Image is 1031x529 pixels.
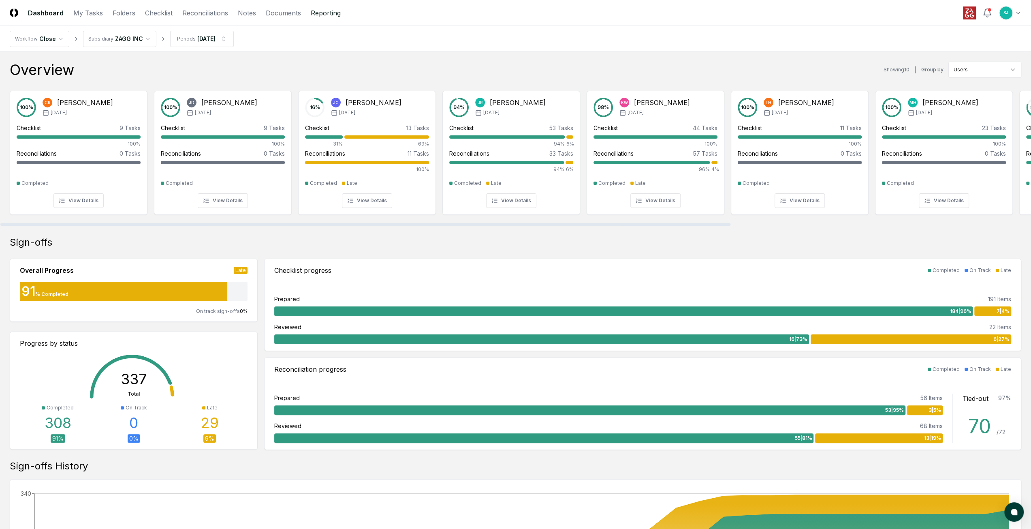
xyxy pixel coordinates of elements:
div: 22 Items [989,323,1011,331]
div: Workflow [15,35,38,43]
div: 308 [45,415,71,431]
img: Logo [10,9,18,17]
div: 0 Tasks [120,149,141,158]
a: Dashboard [28,8,64,18]
div: 44 Tasks [693,124,717,132]
div: Sign-offs History [10,460,1021,473]
div: 4% [711,166,717,173]
span: 7 | 4 % [997,308,1010,315]
span: [DATE] [339,109,355,116]
div: 9 Tasks [120,124,141,132]
div: 70 [968,417,997,436]
div: [PERSON_NAME] [922,98,978,107]
a: Reconciliation progressCompletedOn TrackLatePrepared56 Items53|95%3|5%Reviewed68 Items55|81%13|19... [264,358,1021,450]
div: 100% [161,140,285,148]
div: Subsidiary [88,35,113,43]
div: Completed [310,180,337,187]
div: [PERSON_NAME] [634,98,690,107]
label: Group by [921,67,943,72]
div: Reconciliations [161,149,201,158]
div: 33 Tasks [549,149,573,158]
a: Reconciliations [182,8,228,18]
div: 68 Items [920,422,943,430]
button: Periods[DATE] [170,31,234,47]
span: 0 % [240,308,248,314]
div: Reconciliation progress [274,364,346,374]
div: 9 % [203,434,216,443]
a: 16%JC[PERSON_NAME][DATE]Checklist13 Tasks31%69%Reconciliations11 Tasks100%CompletedLateView Details [298,84,436,215]
div: Prepared [274,295,300,303]
span: 55 | 81 % [794,435,812,442]
div: [PERSON_NAME] [201,98,257,107]
button: SJ [999,6,1013,20]
div: Showing 10 [884,66,909,73]
a: Folders [113,8,135,18]
div: Completed [933,267,960,274]
div: 91 [20,285,35,298]
span: 16 | 73 % [789,336,807,343]
div: Overall Progress [20,266,74,275]
div: Prepared [274,394,300,402]
a: 98%KW[PERSON_NAME][DATE]Checklist44 Tasks100%Reconciliations57 Tasks96%4%CompletedLateView Details [587,84,724,215]
span: JR [478,100,483,106]
div: Completed [933,366,960,373]
div: 100% [593,140,717,148]
div: Periods [177,35,196,43]
a: 94%JR[PERSON_NAME][DATE]Checklist53 Tasks94%6%Reconciliations33 Tasks94%6%CompletedLateView Details [442,84,580,215]
div: Checklist [738,124,762,132]
tspan: 340 [21,490,31,497]
div: Completed [21,180,49,187]
div: Checklist [593,124,618,132]
a: 100%LH[PERSON_NAME][DATE]Checklist11 Tasks100%Reconciliations0 TasksCompletedView Details [731,84,869,215]
button: View Details [198,193,248,208]
button: View Details [342,193,392,208]
div: 11 Tasks [840,124,862,132]
div: 6% [566,166,573,173]
a: 100%JD[PERSON_NAME][DATE]Checklist9 Tasks100%Reconciliations0 TasksCompletedView Details [154,84,292,215]
div: 13 Tasks [406,124,429,132]
div: 9 Tasks [264,124,285,132]
div: 96% [593,166,710,173]
div: [PERSON_NAME] [57,98,113,107]
div: Tied-out [963,394,988,403]
div: Reconciliations [449,149,489,158]
a: Notes [238,8,256,18]
span: [DATE] [772,109,788,116]
div: 23 Tasks [982,124,1006,132]
div: 100% [17,140,141,148]
div: Checklist [449,124,474,132]
button: View Details [53,193,104,208]
div: Checklist [161,124,185,132]
div: Late [1001,267,1011,274]
span: KW [621,100,628,106]
div: 53 Tasks [549,124,573,132]
div: 0 Tasks [985,149,1006,158]
button: View Details [486,193,536,208]
a: Reporting [311,8,341,18]
div: [PERSON_NAME] [490,98,546,107]
span: 53 | 95 % [885,407,904,414]
div: Late [234,267,248,274]
span: LH [766,100,771,106]
nav: breadcrumb [10,31,234,47]
img: ZAGG logo [963,6,976,19]
button: View Details [630,193,681,208]
div: Reconciliations [882,149,922,158]
div: / 72 [997,428,1005,436]
div: Completed [454,180,481,187]
div: 100% [305,166,429,173]
a: My Tasks [73,8,103,18]
a: 100%CR[PERSON_NAME][DATE]Checklist9 Tasks100%Reconciliations0 TasksCompletedView Details [10,84,147,215]
span: [DATE] [916,109,932,116]
div: [PERSON_NAME] [346,98,401,107]
div: 97 % [998,394,1011,403]
div: 94% [449,166,564,173]
div: Reviewed [274,422,301,430]
div: Late [491,180,502,187]
a: 100%MH[PERSON_NAME][DATE]Checklist23 Tasks100%Reconciliations0 TasksCompletedView Details [875,84,1013,215]
div: On Track [969,366,991,373]
div: Late [1001,366,1011,373]
span: JC [333,100,339,106]
div: 11 Tasks [408,149,429,158]
div: Progress by status [20,338,248,348]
